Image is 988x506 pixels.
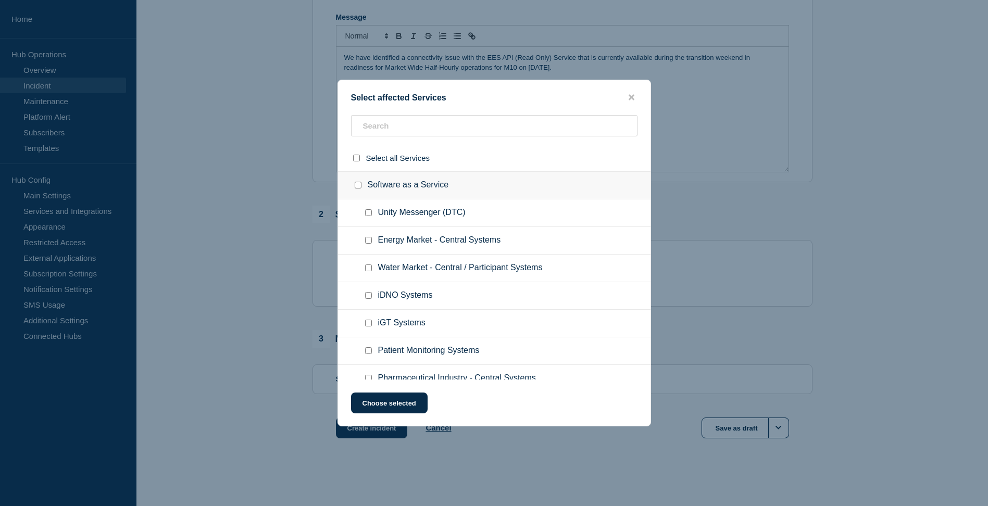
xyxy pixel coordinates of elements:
[378,263,543,273] span: Water Market - Central / Participant Systems
[355,182,361,188] input: Software as a Service checkbox
[378,235,501,246] span: Energy Market - Central Systems
[626,93,637,103] button: close button
[378,373,536,384] span: Pharmaceutical Industry - Central Systems
[365,347,372,354] input: Patient Monitoring Systems checkbox
[365,209,372,216] input: Unity Messenger (DTC) checkbox
[351,115,637,136] input: Search
[365,320,372,326] input: iGT Systems checkbox
[378,290,433,301] span: iDNO Systems
[353,155,360,161] input: select all checkbox
[338,93,651,103] div: Select affected Services
[366,154,430,162] span: Select all Services
[338,171,651,199] div: Software as a Service
[365,375,372,382] input: Pharmaceutical Industry - Central Systems checkbox
[365,292,372,299] input: iDNO Systems checkbox
[378,318,426,328] span: iGT Systems
[365,237,372,244] input: Energy Market - Central Systems checkbox
[378,208,466,218] span: Unity Messenger (DTC)
[351,393,428,413] button: Choose selected
[365,264,372,271] input: Water Market - Central / Participant Systems checkbox
[378,346,480,356] span: Patient Monitoring Systems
